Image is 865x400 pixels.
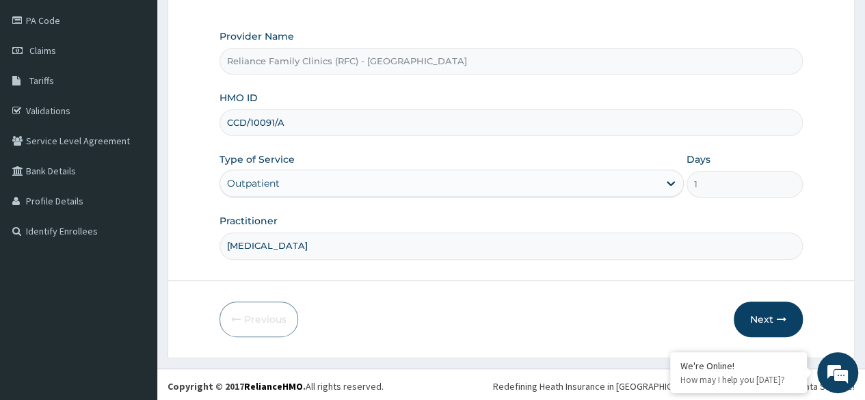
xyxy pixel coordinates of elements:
div: Chat with us now [71,77,230,94]
label: Days [687,152,710,166]
div: Minimize live chat window [224,7,257,40]
span: We're online! [79,116,189,254]
input: Enter HMO ID [219,109,803,136]
div: We're Online! [680,360,797,372]
button: Next [734,302,803,337]
span: Tariffs [29,75,54,87]
button: Previous [219,302,298,337]
label: Practitioner [219,214,278,228]
label: Provider Name [219,29,294,43]
p: How may I help you today? [680,374,797,386]
label: HMO ID [219,91,258,105]
strong: Copyright © 2017 . [168,380,306,392]
input: Enter Name [219,232,803,259]
textarea: Type your message and hit 'Enter' [7,260,261,308]
label: Type of Service [219,152,295,166]
img: d_794563401_company_1708531726252_794563401 [25,68,55,103]
div: Outpatient [227,176,280,190]
span: Claims [29,44,56,57]
a: RelianceHMO [244,380,303,392]
div: Redefining Heath Insurance in [GEOGRAPHIC_DATA] using Telemedicine and Data Science! [493,379,855,393]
